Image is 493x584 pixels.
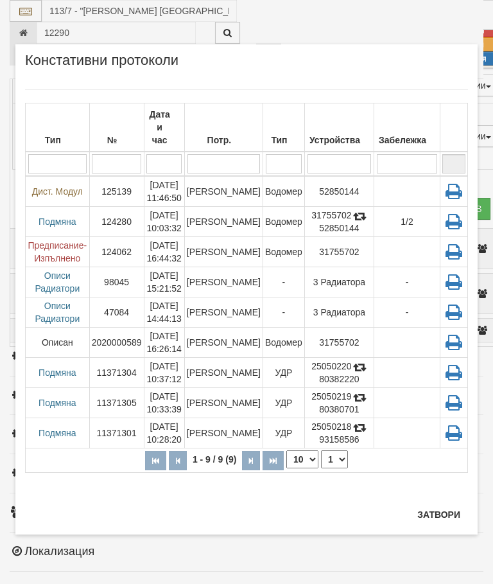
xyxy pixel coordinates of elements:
[189,454,239,465] span: 1 - 9 / 9 (9)
[144,388,184,418] td: [DATE] 10:33:39
[184,388,263,418] td: [PERSON_NAME]
[184,358,263,388] td: [PERSON_NAME]
[184,328,263,358] td: [PERSON_NAME]
[184,176,263,207] td: [PERSON_NAME]
[169,451,187,470] button: Предишна страница
[263,388,304,418] td: УДР
[26,418,90,448] td: Подмяна
[184,418,263,448] td: [PERSON_NAME]
[89,176,144,207] td: 125139
[184,297,263,328] td: [PERSON_NAME]
[374,297,440,328] td: -
[304,267,374,297] td: 3 Радиатора
[89,358,144,388] td: 11371304
[144,358,184,388] td: [DATE] 10:37:12
[263,103,304,152] th: Тип: No sort applied, activate to apply an ascending sort
[184,237,263,267] td: [PERSON_NAME]
[89,103,144,152] th: №: No sort applied, activate to apply an ascending sort
[376,131,438,149] div: Забележка
[144,176,184,207] td: [DATE] 11:46:50
[89,418,144,448] td: 11371301
[26,358,90,388] td: Подмяна
[144,267,184,297] td: [DATE] 15:21:52
[26,328,90,358] td: Описан
[440,103,467,152] th: : No sort applied, sorting is disabled
[145,451,166,470] button: Първа страница
[184,267,263,297] td: [PERSON_NAME]
[263,267,304,297] td: -
[89,328,144,358] td: 2020000589
[307,131,372,149] div: Устройства
[144,418,184,448] td: [DATE] 10:28:20
[26,388,90,418] td: Подмяна
[184,103,263,152] th: Потр.: No sort applied, activate to apply an ascending sort
[26,237,90,267] td: Предписание
[374,207,440,237] td: 1/2
[286,450,318,468] select: Брой редове на страница
[263,328,304,358] td: Водомер
[263,418,304,448] td: УДР
[304,103,374,152] th: Устройства: No sort applied, activate to apply an ascending sort
[263,297,304,328] td: -
[374,103,440,152] th: Забележка: No sort applied, activate to apply an ascending sort
[26,103,90,152] th: Тип: No sort applied, activate to apply an ascending sort
[263,358,304,388] td: УДР
[25,54,178,76] span: Констативни протоколи
[304,237,374,267] td: 31755702
[144,207,184,237] td: [DATE] 10:03:32
[304,358,374,388] td: 25050220 80382220
[263,451,284,470] button: Последна страница
[26,297,90,328] td: Описи Радиатори
[184,207,263,237] td: [PERSON_NAME]
[89,237,144,267] td: 124062
[321,450,348,468] select: Страница номер
[263,176,304,207] td: Водомер
[242,451,260,470] button: Следваща страница
[28,131,87,149] div: Тип
[144,237,184,267] td: [DATE] 16:44:32
[89,388,144,418] td: 11371305
[263,207,304,237] td: Водомер
[304,297,374,328] td: 3 Радиатора
[144,103,184,152] th: Дата и час: Descending sort applied, activate to apply an ascending sort
[304,418,374,448] td: 25050218 93158586
[304,176,374,207] td: 52850144
[144,297,184,328] td: [DATE] 14:44:13
[89,297,144,328] td: 47084
[26,267,90,297] td: Описи Радиатори
[26,176,90,207] td: Дист. Модул
[263,237,304,267] td: Водомер
[146,105,182,149] div: Дата и час
[89,207,144,237] td: 124280
[304,207,374,237] td: 31755702 52850144
[89,267,144,297] td: 98045
[144,328,184,358] td: [DATE] 16:26:14
[187,131,261,149] div: Потр.
[374,267,440,297] td: -
[304,388,374,418] td: 25050219 80380701
[26,207,90,237] td: Подмяна
[410,504,468,525] button: Затвори
[304,328,374,358] td: 31755702
[265,131,302,149] div: Тип
[92,131,142,149] div: №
